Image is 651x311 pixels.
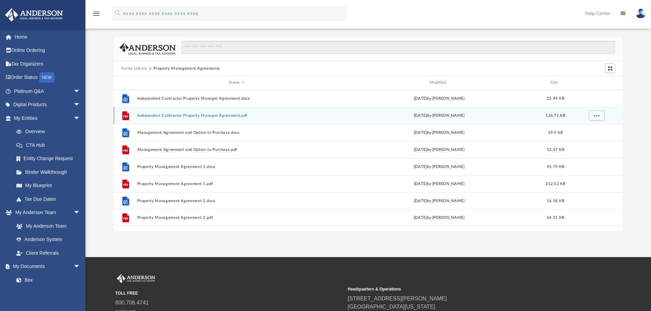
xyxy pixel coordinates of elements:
a: Digital Productsarrow_drop_down [5,98,91,112]
a: My Anderson Teamarrow_drop_down [5,206,87,220]
a: menu [92,13,100,18]
div: [DATE] by [PERSON_NAME] [339,215,539,221]
span: 16.58 KB [547,199,564,202]
button: Management Agreement and Option to Purchase.pdf [137,147,336,152]
div: [DATE] by [PERSON_NAME] [339,198,539,204]
div: Name [137,80,336,86]
i: search [114,9,122,17]
span: 64.31 KB [547,216,564,220]
a: Binder Walkthrough [10,165,91,179]
div: Modified [339,80,539,86]
span: 212.52 KB [545,182,565,185]
div: NEW [39,72,54,83]
div: [DATE] by [PERSON_NAME] [339,112,539,118]
small: TOLL FREE [116,290,343,296]
a: My Anderson Team [10,219,84,233]
a: My Entitiesarrow_drop_down [5,111,91,125]
span: 53.37 KB [547,147,564,151]
a: Box [10,273,84,287]
i: menu [92,10,100,18]
button: Management Agreement and Option to Purchase.docx [137,130,336,135]
div: id [572,80,620,86]
small: Headquarters & Operations [348,286,575,292]
a: CTA Hub [10,138,91,152]
a: My Documentsarrow_drop_down [5,260,87,273]
img: Anderson Advisors Platinum Portal [116,274,157,283]
span: 29.9 KB [548,130,563,134]
button: More options [588,110,604,121]
span: arrow_drop_down [73,98,87,112]
span: arrow_drop_down [73,84,87,98]
a: [GEOGRAPHIC_DATA][US_STATE] [348,304,435,310]
div: [DATE] by [PERSON_NAME] [339,146,539,153]
button: Property Management Agreement 1.docx [137,165,336,169]
span: arrow_drop_down [73,206,87,220]
a: Online Ordering [5,44,91,57]
a: Tax Organizers [5,57,91,71]
a: Anderson System [10,233,87,246]
a: Tax Due Dates [10,192,91,206]
span: 25.49 KB [547,96,564,100]
a: 800.706.4741 [116,300,149,306]
div: [DATE] by [PERSON_NAME] [339,95,539,101]
a: Overview [10,125,91,139]
a: Client Referrals [10,246,87,260]
div: id [117,80,134,86]
div: Size [542,80,569,86]
span: 136.71 KB [545,113,565,117]
span: 45.79 KB [547,165,564,168]
button: Independent Contractor Property Manager Agreement.docx [137,96,336,101]
a: Entity Change Request [10,152,91,166]
button: Property Management Agreement 2.pdf [137,215,336,220]
button: Forms Library [121,66,147,72]
a: Platinum Q&Aarrow_drop_down [5,84,91,98]
div: [DATE] by [PERSON_NAME] [339,181,539,187]
a: My Blueprint [10,179,87,193]
button: Property Management Agreement 1.pdf [137,182,336,186]
button: Property Management Agreements [153,66,220,72]
button: Property Management Agreement 2.docx [137,199,336,203]
div: [DATE] by [PERSON_NAME] [339,129,539,136]
button: Independent Contractor Property Manager Agreement.pdf [137,113,336,118]
div: grid [114,90,623,231]
img: Anderson Advisors Platinum Portal [3,8,65,22]
div: [DATE] by [PERSON_NAME] [339,164,539,170]
a: Home [5,30,91,44]
a: Order StatusNEW [5,71,91,85]
button: Switch to Grid View [605,63,615,73]
a: [STREET_ADDRESS][PERSON_NAME] [348,296,447,301]
input: Search files and folders [181,41,615,54]
span: arrow_drop_down [73,260,87,274]
img: User Pic [636,9,646,18]
a: Meeting Minutes [10,287,87,300]
span: arrow_drop_down [73,111,87,125]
